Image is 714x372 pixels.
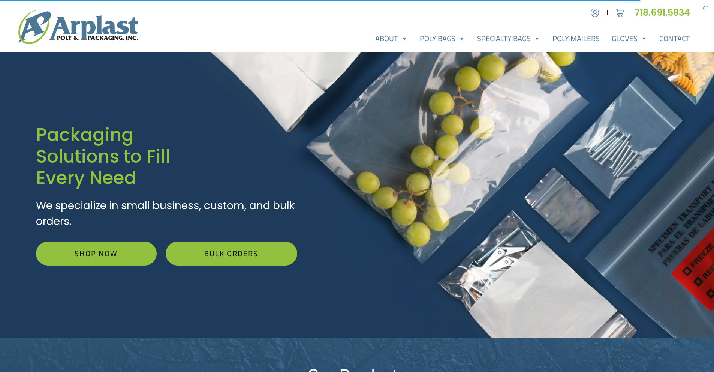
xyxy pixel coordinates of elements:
p: We specialize in small business, custom, and bulk orders. [36,198,297,229]
a: Bulk Orders [166,241,297,265]
a: 718.691.5834 [635,6,696,19]
a: Poly Bags [414,31,471,46]
h1: Packaging Solutions to Fill Every Need [36,124,297,189]
span: | [606,8,608,17]
img: logo [18,10,138,44]
a: Gloves [606,31,653,46]
a: Poly Mailers [546,31,606,46]
a: Contact [653,31,696,46]
a: Specialty Bags [471,31,546,46]
a: Shop Now [36,241,157,265]
a: About [369,31,414,46]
